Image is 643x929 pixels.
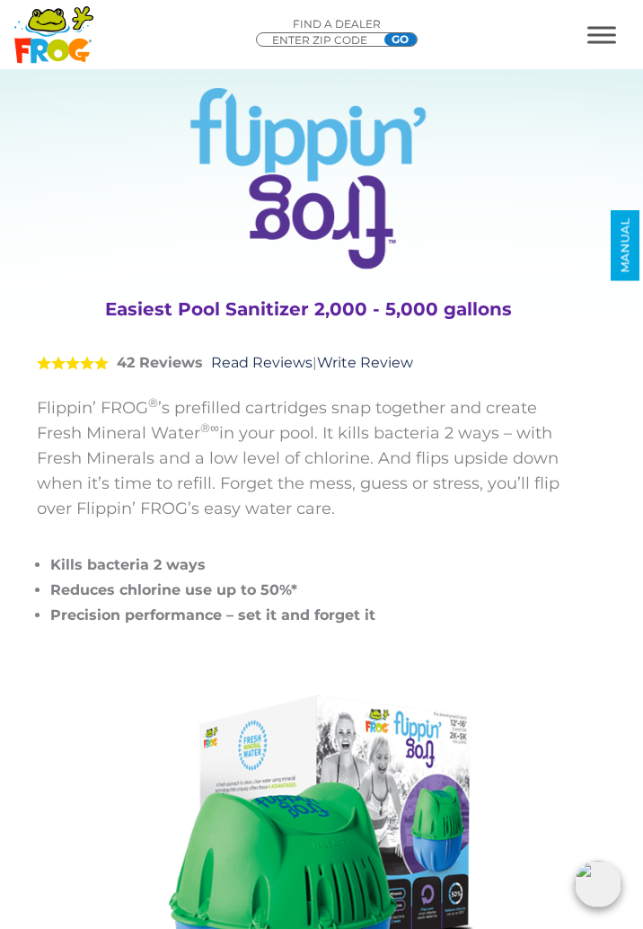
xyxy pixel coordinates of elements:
img: Product Logo [190,88,427,270]
h3: Easiest Pool Sanitizer 2,000 - 5,000 gallons [55,296,561,322]
a: Write Review [317,354,413,371]
sup: ® [148,395,158,410]
a: Read Reviews [211,354,313,371]
sup: ®∞ [200,420,219,435]
button: MENU [587,26,616,43]
input: Zip Code Form [270,33,378,48]
p: Flippin’ FROG ’s prefilled cartridges snap together and create Fresh Mineral Water in your pool. ... [37,395,579,521]
li: Precision performance – set it and forget it [50,603,579,628]
input: GO [384,33,417,46]
img: openIcon [575,861,621,907]
a: MANUAL [611,210,639,281]
strong: 42 Reviews [117,354,203,371]
span: 5 [37,356,109,370]
li: Kills bacteria 2 ways [50,553,579,578]
p: Find A Dealer [256,16,418,32]
div: | [37,332,579,395]
li: Reduces chlorine use up to 50%* [50,578,579,603]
